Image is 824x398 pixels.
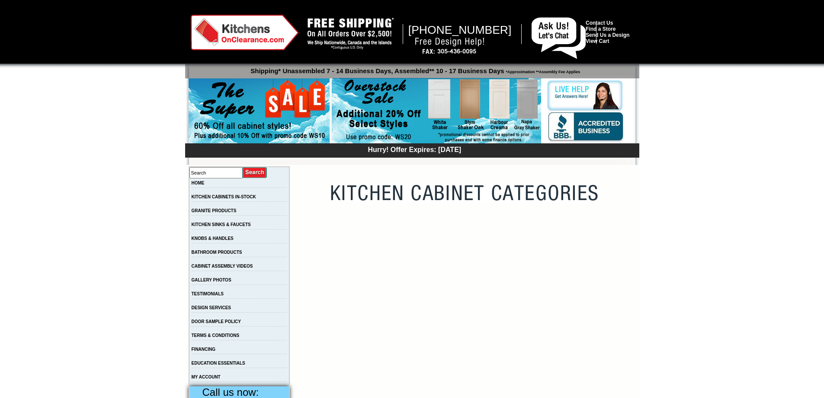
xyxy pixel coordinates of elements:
span: *Approximation **Assembly Fee Applies [504,68,580,74]
a: TESTIMONIALS [192,291,224,296]
a: Contact Us [586,20,613,26]
a: Send Us a Design [586,32,629,38]
p: Shipping* Unassembled 7 - 14 Business Days, Assembled** 10 - 17 Business Days [189,63,639,74]
a: KITCHEN CABINETS IN-STOCK [192,194,256,199]
a: EDUCATION ESSENTIALS [192,361,245,366]
div: Hurry! Offer Expires: [DATE] [189,145,639,154]
a: FINANCING [192,347,216,352]
span: [PHONE_NUMBER] [408,23,512,36]
a: HOME [192,181,205,185]
a: GRANITE PRODUCTS [192,208,237,213]
img: Kitchens on Clearance Logo [191,15,299,50]
a: DESIGN SERVICES [192,305,231,310]
a: KNOBS & HANDLES [192,236,234,241]
a: Find a Store [586,26,616,32]
a: MY ACCOUNT [192,375,221,379]
input: Submit [243,167,267,178]
a: BATHROOM PRODUCTS [192,250,242,255]
span: Call us now: [202,386,259,398]
a: GALLERY PHOTOS [192,278,231,282]
a: DOOR SAMPLE POLICY [192,319,241,324]
a: View Cart [586,38,609,44]
a: CABINET ASSEMBLY VIDEOS [192,264,253,269]
a: KITCHEN SINKS & FAUCETS [192,222,251,227]
a: TERMS & CONDITIONS [192,333,240,338]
